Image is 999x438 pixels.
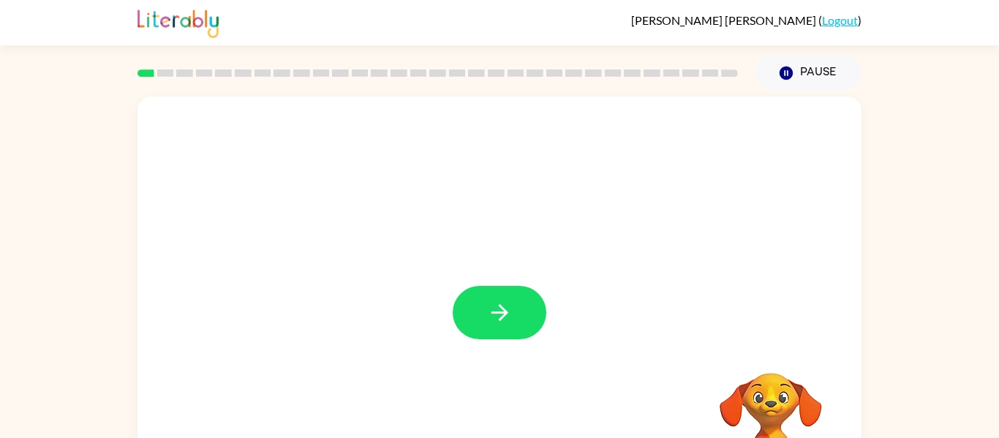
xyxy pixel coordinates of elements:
[631,13,818,27] span: [PERSON_NAME] [PERSON_NAME]
[137,6,219,38] img: Literably
[755,56,862,90] button: Pause
[631,13,862,27] div: ( )
[822,13,858,27] a: Logout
